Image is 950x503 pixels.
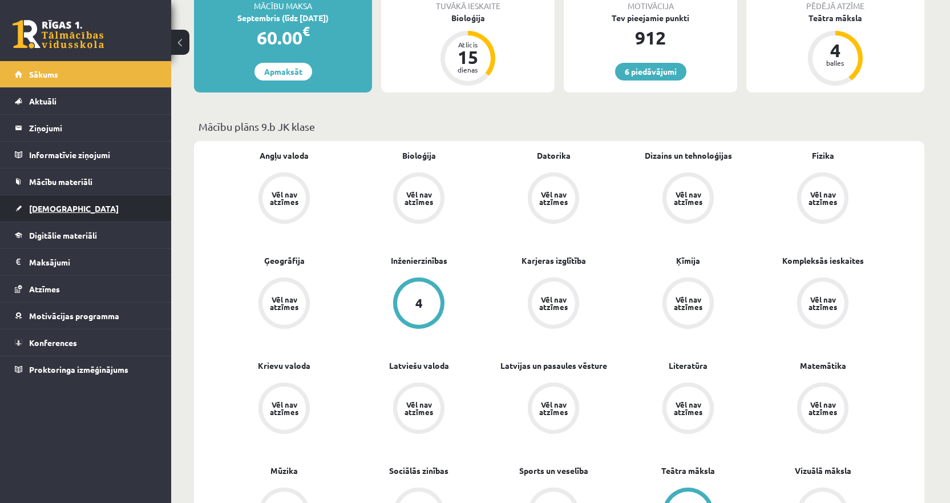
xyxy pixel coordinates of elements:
div: 60.00 [194,24,372,51]
a: Sākums [15,61,157,87]
legend: Ziņojumi [29,115,157,141]
span: Atzīmes [29,284,60,294]
div: Vēl nav atzīmes [537,296,569,311]
a: Bioloģija [402,150,436,162]
a: Digitālie materiāli [15,222,157,248]
a: Motivācijas programma [15,303,157,329]
div: 912 [564,24,737,51]
a: Vēl nav atzīmes [755,383,890,436]
a: Informatīvie ziņojumi [15,142,157,168]
div: Bioloģija [381,12,555,24]
a: Maksājumi [15,249,157,275]
div: Vēl nav atzīmes [268,401,300,416]
a: Literatūra [669,360,708,372]
div: Vēl nav atzīmes [807,296,839,311]
a: Teātra māksla 4 balles [746,12,924,87]
a: Kompleksās ieskaites [782,255,864,267]
a: Dizains un tehnoloģijas [645,150,732,162]
a: Vēl nav atzīmes [486,277,621,331]
span: Konferences [29,337,77,348]
a: Latvijas un pasaules vēsture [500,360,607,372]
a: Ķīmija [676,255,700,267]
a: Latviešu valoda [389,360,449,372]
a: Apmaksāt [254,63,312,81]
a: Fizika [812,150,834,162]
a: Datorika [537,150,571,162]
a: Vēl nav atzīmes [755,277,890,331]
a: Karjeras izglītība [522,255,586,267]
legend: Informatīvie ziņojumi [29,142,157,168]
a: Vēl nav atzīmes [621,172,755,226]
div: Vēl nav atzīmes [807,401,839,416]
a: Atzīmes [15,276,157,302]
a: Vēl nav atzīmes [217,172,351,226]
a: Sports un veselība [519,465,588,477]
div: Vēl nav atzīmes [672,401,704,416]
a: Sociālās zinības [389,465,448,477]
div: Vēl nav atzīmes [403,401,435,416]
a: Vēl nav atzīmes [351,383,486,436]
a: Vēl nav atzīmes [621,277,755,331]
span: Digitālie materiāli [29,230,97,240]
div: 15 [451,48,485,66]
div: Atlicis [451,41,485,48]
div: 4 [818,41,852,59]
a: [DEMOGRAPHIC_DATA] [15,195,157,222]
a: Mūzika [270,465,298,477]
div: Vēl nav atzīmes [672,296,704,311]
div: Vēl nav atzīmes [537,401,569,416]
span: [DEMOGRAPHIC_DATA] [29,203,119,214]
a: Teātra māksla [661,465,715,477]
a: Vizuālā māksla [795,465,851,477]
a: Ģeogrāfija [264,255,305,267]
a: Vēl nav atzīmes [486,172,621,226]
a: Vēl nav atzīmes [486,383,621,436]
span: Mācību materiāli [29,176,92,187]
a: Rīgas 1. Tālmācības vidusskola [13,20,104,49]
span: Aktuāli [29,96,56,106]
span: Motivācijas programma [29,311,119,321]
div: 4 [415,297,423,309]
a: Bioloģija Atlicis 15 dienas [381,12,555,87]
a: Vēl nav atzīmes [755,172,890,226]
a: Vēl nav atzīmes [217,383,351,436]
a: Konferences [15,329,157,356]
div: Vēl nav atzīmes [807,191,839,206]
a: Ziņojumi [15,115,157,141]
a: 4 [351,277,486,331]
span: Proktoringa izmēģinājums [29,364,128,375]
div: balles [818,59,852,66]
div: Vēl nav atzīmes [268,296,300,311]
a: Aktuāli [15,88,157,114]
a: Inženierzinības [391,255,447,267]
span: € [302,23,310,39]
a: Vēl nav atzīmes [621,383,755,436]
div: Tev pieejamie punkti [564,12,737,24]
div: dienas [451,66,485,73]
div: Vēl nav atzīmes [672,191,704,206]
a: Vēl nav atzīmes [351,172,486,226]
div: Vēl nav atzīmes [403,191,435,206]
div: Teātra māksla [746,12,924,24]
div: Vēl nav atzīmes [268,191,300,206]
a: Proktoringa izmēģinājums [15,356,157,383]
legend: Maksājumi [29,249,157,275]
a: Angļu valoda [260,150,309,162]
a: Mācību materiāli [15,168,157,195]
div: Vēl nav atzīmes [537,191,569,206]
a: Matemātika [800,360,846,372]
span: Sākums [29,69,58,79]
div: Septembris (līdz [DATE]) [194,12,372,24]
a: Krievu valoda [258,360,310,372]
a: Vēl nav atzīmes [217,277,351,331]
p: Mācību plāns 9.b JK klase [199,119,920,134]
a: 6 piedāvājumi [615,63,686,81]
